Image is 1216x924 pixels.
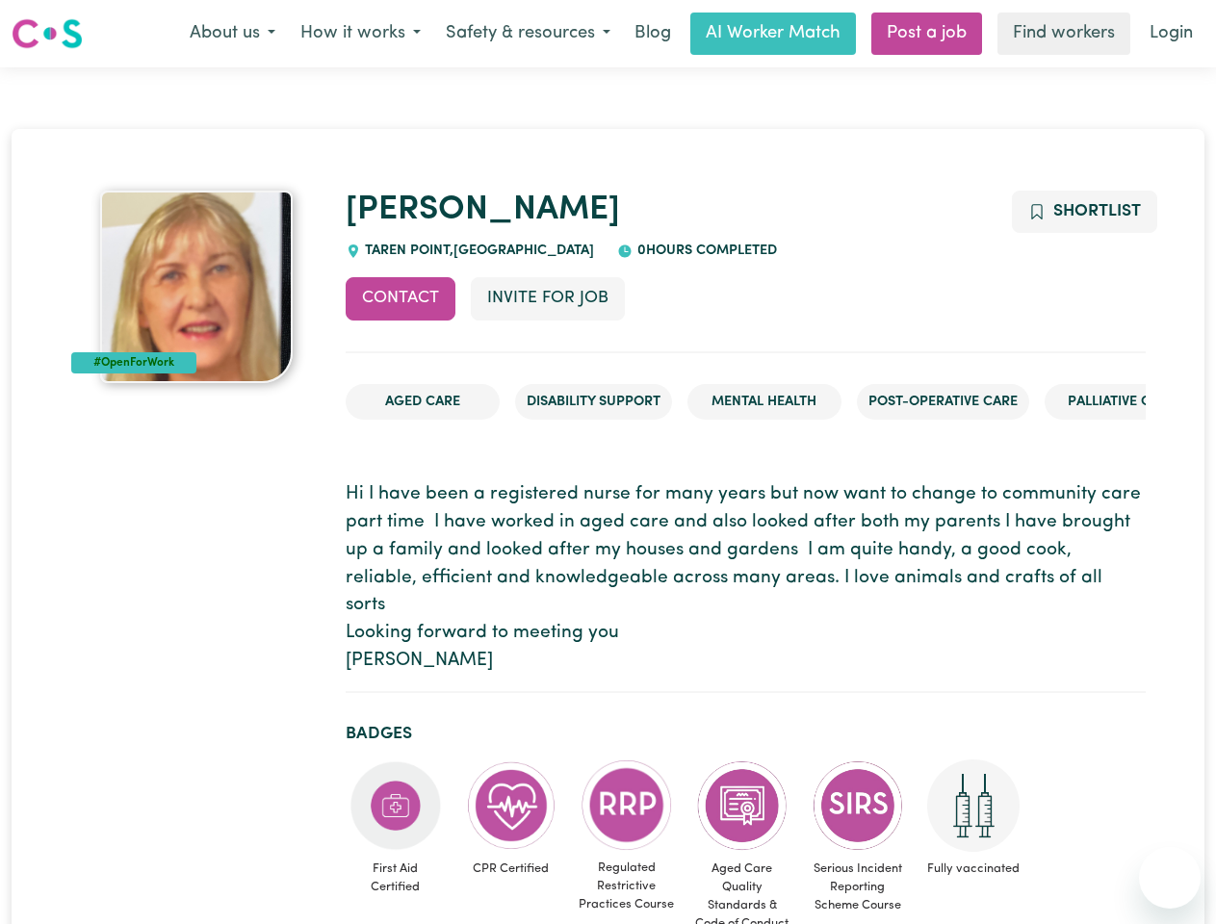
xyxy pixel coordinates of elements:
[923,852,1023,885] span: Fully vaccinated
[177,13,288,54] button: About us
[361,244,595,258] span: TAREN POINT , [GEOGRAPHIC_DATA]
[346,384,500,421] li: Aged Care
[808,852,908,923] span: Serious Incident Reporting Scheme Course
[465,759,557,852] img: Care and support worker has completed CPR Certification
[581,759,673,851] img: CS Academy: Regulated Restrictive Practices course completed
[71,352,197,373] div: #OpenForWork
[1139,847,1201,909] iframe: Button to launch messaging window
[346,277,455,320] button: Contact
[696,759,789,852] img: CS Academy: Aged Care Quality Standards & Code of Conduct course completed
[1045,384,1199,421] li: Palliative care
[871,13,982,55] a: Post a job
[927,759,1020,852] img: Care and support worker has received 2 doses of COVID-19 vaccine
[349,759,442,852] img: Care and support worker has completed First Aid Certification
[577,851,677,922] span: Regulated Restrictive Practices Course
[857,384,1029,421] li: Post-operative care
[461,852,561,885] span: CPR Certified
[515,384,672,421] li: Disability Support
[100,191,293,383] img: Frances
[433,13,623,54] button: Safety & resources
[288,13,433,54] button: How it works
[633,244,777,258] span: 0 hours completed
[346,852,446,904] span: First Aid Certified
[997,13,1130,55] a: Find workers
[812,759,904,852] img: CS Academy: Serious Incident Reporting Scheme course completed
[346,193,620,227] a: [PERSON_NAME]
[690,13,856,55] a: AI Worker Match
[1138,13,1204,55] a: Login
[1053,203,1141,219] span: Shortlist
[346,481,1146,676] p: Hi I have been a registered nurse for many years but now want to change to community care part ti...
[12,12,83,56] a: Careseekers logo
[12,16,83,51] img: Careseekers logo
[471,277,625,320] button: Invite for Job
[1012,191,1157,233] button: Add to shortlist
[346,724,1146,744] h2: Badges
[71,191,323,383] a: Frances's profile picture'#OpenForWork
[687,384,841,421] li: Mental Health
[623,13,683,55] a: Blog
